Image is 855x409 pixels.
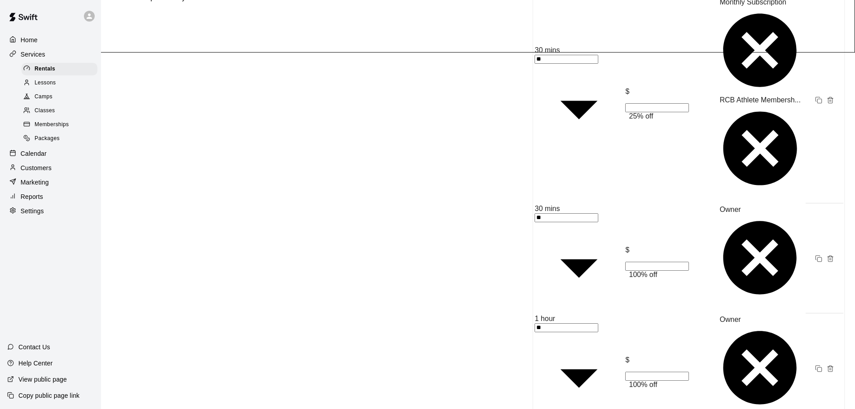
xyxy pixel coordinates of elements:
[35,120,69,129] span: Memberships
[7,176,94,189] a: Marketing
[824,253,836,264] button: Remove price
[22,63,97,75] div: Rentals
[7,147,94,160] a: Calendar
[22,76,101,90] a: Lessons
[21,207,44,215] p: Settings
[22,77,97,89] div: Lessons
[35,92,53,101] span: Camps
[22,91,97,103] div: Camps
[813,94,824,106] button: Duplicate price
[7,204,94,218] a: Settings
[21,50,45,59] p: Services
[813,363,824,374] button: Duplicate price
[716,96,804,194] div: RCB Athlete Membersh...
[625,381,661,388] span: 100% off
[35,106,55,115] span: Classes
[18,359,53,368] p: Help Center
[35,65,55,74] span: Rentals
[22,90,101,104] a: Camps
[716,316,744,323] span: Owner
[18,343,50,352] p: Contact Us
[625,88,714,96] p: $
[22,118,101,132] a: Memberships
[21,163,52,172] p: Customers
[22,132,101,146] a: Packages
[18,391,79,400] p: Copy public page link
[7,33,94,47] a: Home
[7,48,94,61] a: Services
[35,134,60,143] span: Packages
[535,315,623,323] div: 1 hour
[18,375,67,384] p: View public page
[21,35,38,44] p: Home
[22,62,101,76] a: Rentals
[21,178,49,187] p: Marketing
[625,246,714,254] p: $
[22,132,97,145] div: Packages
[22,119,97,131] div: Memberships
[824,363,836,374] button: Remove price
[535,46,623,54] div: 30 mins
[625,112,657,120] span: 25% off
[716,206,804,304] div: Owner
[625,356,714,364] p: $
[22,104,101,118] a: Classes
[22,105,97,117] div: Classes
[7,161,94,175] a: Customers
[813,253,824,264] button: Duplicate price
[824,94,836,106] button: Remove price
[716,96,804,104] span: RCB Athlete Membersh...
[716,206,744,213] span: Owner
[535,205,623,213] div: 30 mins
[625,271,661,278] span: 100% off
[21,192,43,201] p: Reports
[21,149,47,158] p: Calendar
[7,190,94,203] a: Reports
[35,79,56,88] span: Lessons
